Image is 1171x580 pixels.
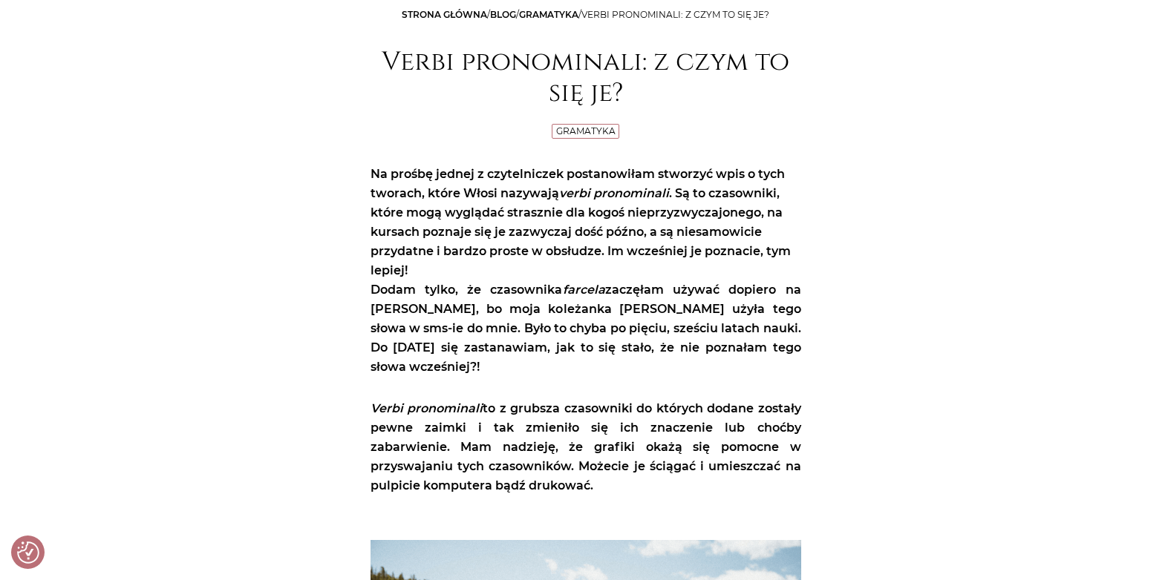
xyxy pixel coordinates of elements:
span: / / / [402,9,769,20]
p: Dodam tylko, że czasownika zaczęłam używać dopiero na [PERSON_NAME], bo moja koleżanka [PERSON_NA... [371,280,801,377]
button: Preferencje co do zgód [17,541,39,564]
em: farcela [563,283,605,297]
a: Strona główna [402,9,487,20]
span: Verbi pronominali: z czym to się je? [581,9,769,20]
img: Revisit consent button [17,541,39,564]
h1: Verbi pronominali: z czym to się je? [371,47,801,109]
em: Verbi pronominali [371,401,483,415]
a: Gramatyka [519,9,578,20]
a: Blog [490,9,516,20]
a: Gramatyka [556,125,616,136]
em: verbi pronominali [559,186,669,200]
strong: Na prośbę jednej z czytelniczek postanowiłam stworzyć wpis o tych tworach, które Włosi nazywają .... [371,167,791,277]
p: to z grubsza czasowniki do których dodane zostały pewne zaimki i tak zmieniło się ich znaczenie l... [371,399,801,495]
